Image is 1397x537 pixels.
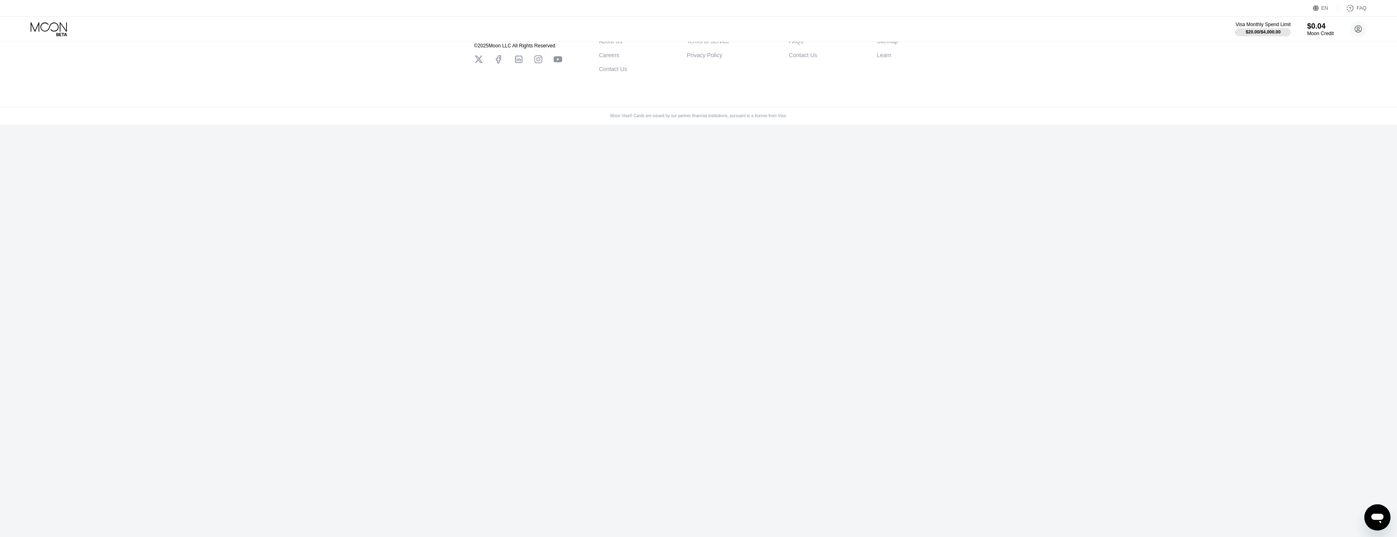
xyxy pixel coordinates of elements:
[1364,504,1390,530] iframe: Кнопка запуска окна обмена сообщениями
[1321,5,1328,11] div: EN
[789,38,803,45] div: FAQs
[877,38,897,45] div: Sitemap
[1338,4,1366,12] div: FAQ
[599,52,620,58] div: Careers
[599,66,627,72] div: Contact Us
[687,52,722,58] div: Privacy Policy
[599,38,623,45] div: About Us
[877,52,891,58] div: Learn
[1307,22,1334,36] div: $0.04Moon Credit
[1307,31,1334,36] div: Moon Credit
[687,38,729,45] div: Terms of Service
[1307,22,1334,31] div: $0.04
[1313,4,1338,12] div: EN
[1235,22,1290,36] div: Visa Monthly Spend Limit$20.00/$4,000.00
[1357,5,1366,11] div: FAQ
[789,52,817,58] div: Contact Us
[1246,29,1281,34] div: $20.00 / $4,000.00
[474,43,562,49] div: © 2025 Moon LLC All Rights Reserved
[1235,22,1290,27] div: Visa Monthly Spend Limit
[604,114,793,118] div: Moon Visa® Cards are issued by our partner financial institutions, pursuant to a license from Visa.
